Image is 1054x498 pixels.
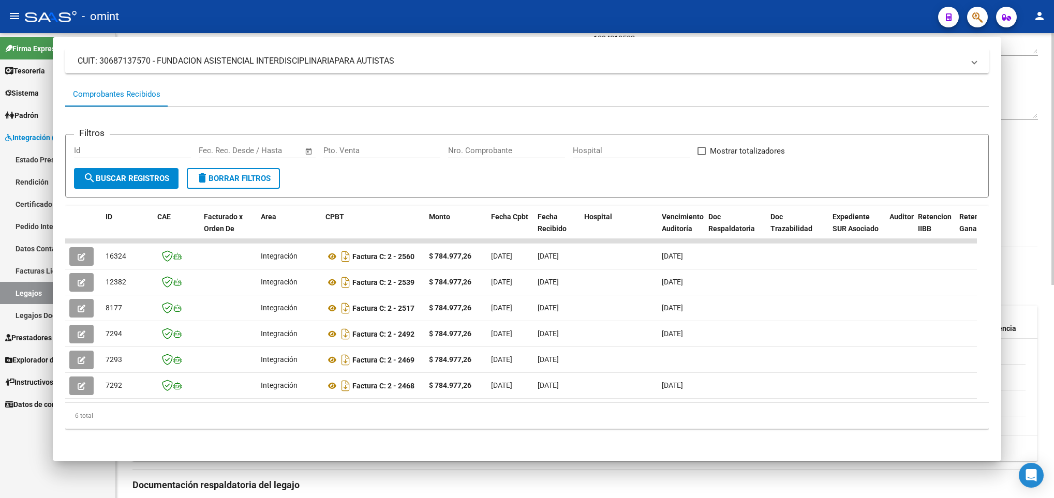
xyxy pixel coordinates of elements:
[106,355,122,364] span: 7293
[339,274,352,291] i: Descargar documento
[491,329,512,338] span: [DATE]
[662,252,683,260] span: [DATE]
[766,206,828,251] datatable-header-cell: Doc Trazabilidad
[5,376,53,388] span: Instructivos
[429,252,471,260] strong: $ 784.977,26
[491,304,512,312] span: [DATE]
[257,206,321,251] datatable-header-cell: Area
[352,252,414,261] strong: Factura C: 2 - 2560
[662,329,683,338] span: [DATE]
[5,332,99,343] span: Prestadores / Proveedores
[425,206,487,251] datatable-header-cell: Monto
[196,174,271,183] span: Borrar Filtros
[5,110,38,121] span: Padrón
[106,304,122,312] span: 8177
[65,49,989,73] mat-expansion-panel-header: CUIT: 30687137570 - FUNDACION ASISTENCIAL INTERDISCIPLINARIAPARA AUTISTAS
[74,168,179,189] button: Buscar Registros
[662,278,683,286] span: [DATE]
[538,278,559,286] span: [DATE]
[538,213,567,233] span: Fecha Recibido
[352,356,414,364] strong: Factura C: 2 - 2469
[352,278,414,286] strong: Factura C: 2 - 2539
[352,304,414,312] strong: Factura C: 2 - 2517
[106,213,112,221] span: ID
[5,399,73,410] span: Datos de contacto
[491,278,512,286] span: [DATE]
[662,381,683,389] span: [DATE]
[491,213,528,221] span: Fecha Cpbt
[914,206,955,251] datatable-header-cell: Retencion IIBB
[662,304,683,312] span: [DATE]
[491,252,512,260] span: [DATE]
[106,278,126,286] span: 12382
[885,206,914,251] datatable-header-cell: Auditoria
[704,206,766,251] datatable-header-cell: Doc Respaldatoria
[325,213,344,221] span: CPBT
[74,126,110,140] h3: Filtros
[187,168,280,189] button: Borrar Filtros
[708,213,755,233] span: Doc Respaldatoria
[889,213,920,221] span: Auditoria
[5,43,59,54] span: Firma Express
[538,252,559,260] span: [DATE]
[429,278,471,286] strong: $ 784.977,26
[65,403,989,429] div: 6 total
[429,304,471,312] strong: $ 784.977,26
[83,174,169,183] span: Buscar Registros
[429,213,450,221] span: Monto
[580,206,658,251] datatable-header-cell: Hospital
[8,10,21,22] mat-icon: menu
[132,478,1037,492] h3: Documentación respaldatoria del legajo
[1019,463,1044,488] div: Open Intercom Messenger
[5,87,39,99] span: Sistema
[242,146,292,155] input: End date
[339,378,352,394] i: Descargar documento
[658,206,704,251] datatable-header-cell: Vencimiento Auditoría
[533,206,580,251] datatable-header-cell: Fecha Recibido
[82,5,119,28] span: - omint
[339,300,352,316] i: Descargar documento
[538,381,559,389] span: [DATE]
[5,132,101,143] span: Integración (discapacidad)
[303,145,315,157] button: Open calendar
[955,206,997,251] datatable-header-cell: Retención Ganancias
[83,172,96,184] mat-icon: search
[429,381,471,389] strong: $ 784.977,26
[73,88,160,100] div: Comprobantes Recibidos
[106,381,122,389] span: 7292
[584,213,612,221] span: Hospital
[106,252,126,260] span: 16324
[1033,10,1046,22] mat-icon: person
[196,172,209,184] mat-icon: delete
[199,146,232,155] input: Start date
[261,278,298,286] span: Integración
[352,382,414,390] strong: Factura C: 2 - 2468
[959,213,994,233] span: Retención Ganancias
[5,354,88,366] span: Explorador de Archivos
[339,248,352,265] i: Descargar documento
[918,213,952,233] span: Retencion IIBB
[321,206,425,251] datatable-header-cell: CPBT
[78,55,964,67] mat-panel-title: CUIT: 30687137570 - FUNDACION ASISTENCIAL INTERDISCIPLINARIAPARA AUTISTAS
[538,329,559,338] span: [DATE]
[5,65,45,77] span: Tesorería
[339,326,352,342] i: Descargar documento
[491,381,512,389] span: [DATE]
[662,213,704,233] span: Vencimiento Auditoría
[770,213,812,233] span: Doc Trazabilidad
[538,304,559,312] span: [DATE]
[261,304,298,312] span: Integración
[352,330,414,338] strong: Factura C: 2 - 2492
[828,206,885,251] datatable-header-cell: Expediente SUR Asociado
[261,329,298,338] span: Integración
[833,213,879,233] span: Expediente SUR Asociado
[538,355,559,364] span: [DATE]
[491,355,512,364] span: [DATE]
[101,206,153,251] datatable-header-cell: ID
[157,213,171,221] span: CAE
[200,206,257,251] datatable-header-cell: Facturado x Orden De
[153,206,200,251] datatable-header-cell: CAE
[204,213,243,233] span: Facturado x Orden De
[429,355,471,364] strong: $ 784.977,26
[710,145,785,157] span: Mostrar totalizadores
